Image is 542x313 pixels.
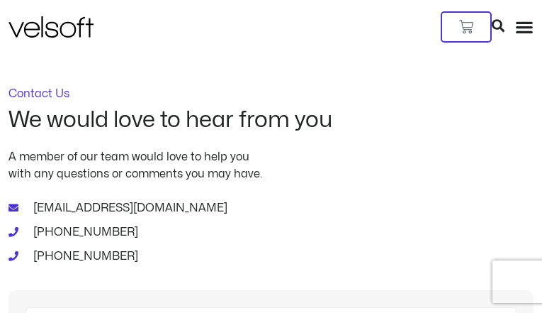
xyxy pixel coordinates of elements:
[9,16,94,38] img: Velsoft Training Materials
[30,248,138,265] span: [PHONE_NUMBER]
[9,199,533,216] a: [EMAIL_ADDRESS][DOMAIN_NAME]
[9,108,533,132] h2: We would love to hear from you
[515,18,533,36] div: Menu Toggle
[30,199,227,216] span: [EMAIL_ADDRESS][DOMAIN_NAME]
[9,148,533,182] p: A member of our team would love to help you with any questions or comments you may have.
[9,88,533,99] p: Contact Us
[362,282,535,313] iframe: chat widget
[30,224,138,241] span: [PHONE_NUMBER]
